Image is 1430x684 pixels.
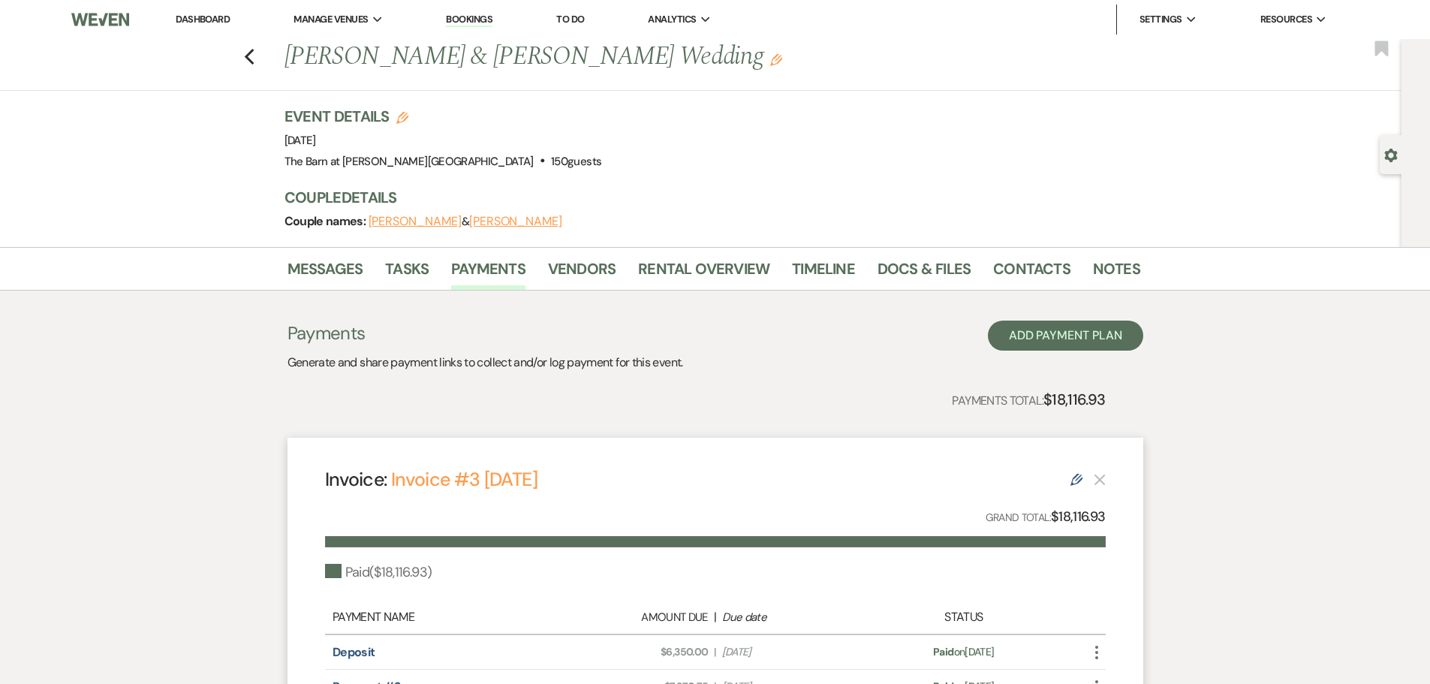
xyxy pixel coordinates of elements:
a: Notes [1093,257,1140,290]
span: [DATE] [722,644,860,660]
a: Invoice #3 [DATE] [391,467,537,492]
div: | [562,608,869,626]
span: | [714,644,715,660]
h1: [PERSON_NAME] & [PERSON_NAME] Wedding [284,39,957,75]
span: 150 guests [551,154,601,169]
a: Tasks [385,257,429,290]
h3: Payments [288,321,683,346]
span: Couple names: [284,213,369,229]
span: Paid [933,645,953,658]
p: Grand Total: [986,506,1106,528]
a: Docs & Files [878,257,971,290]
a: To Do [556,13,584,26]
button: Add Payment Plan [988,321,1143,351]
div: Paid ( $18,116.93 ) [325,562,432,583]
div: Due date [722,609,860,626]
div: Amount Due [570,609,708,626]
img: Weven Logo [71,4,128,35]
a: Messages [288,257,363,290]
button: [PERSON_NAME] [369,215,462,227]
div: Payment Name [333,608,562,626]
h3: Event Details [284,106,602,127]
h4: Invoice: [325,466,537,493]
a: Payments [451,257,525,290]
h3: Couple Details [284,187,1125,208]
span: $6,350.00 [570,644,708,660]
a: Dashboard [176,13,230,26]
button: Open lead details [1384,147,1398,161]
a: Bookings [446,13,492,27]
div: Status [868,608,1059,626]
span: Resources [1260,12,1312,27]
button: Edit [770,53,782,66]
span: Settings [1139,12,1182,27]
a: Contacts [993,257,1070,290]
button: [PERSON_NAME] [469,215,562,227]
div: on [DATE] [868,644,1059,660]
button: This payment plan cannot be deleted because it contains links that have been paid through Weven’s... [1094,473,1106,486]
strong: $18,116.93 [1043,390,1106,409]
p: Generate and share payment links to collect and/or log payment for this event. [288,353,683,372]
a: Deposit [333,644,375,660]
a: Rental Overview [638,257,769,290]
a: Timeline [792,257,855,290]
span: Analytics [648,12,696,27]
strong: $18,116.93 [1051,508,1106,526]
span: The Barn at [PERSON_NAME][GEOGRAPHIC_DATA] [284,154,534,169]
a: Vendors [548,257,616,290]
p: Payments Total: [952,387,1105,411]
span: Manage Venues [294,12,368,27]
span: & [369,214,562,229]
span: [DATE] [284,133,316,148]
